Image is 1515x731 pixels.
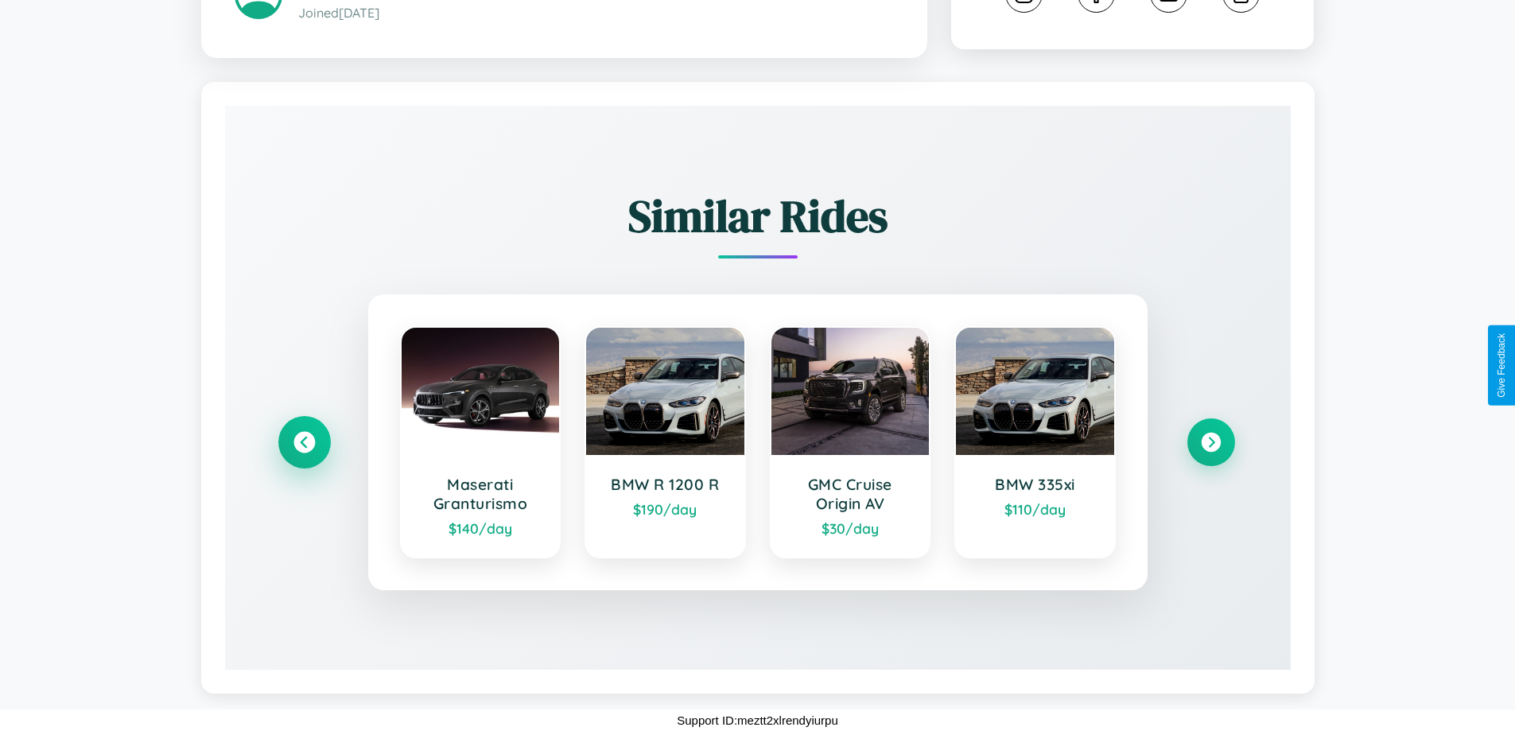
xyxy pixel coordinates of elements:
div: $ 110 /day [972,500,1098,518]
h3: GMC Cruise Origin AV [787,475,914,513]
div: $ 190 /day [602,500,728,518]
div: Give Feedback [1496,333,1507,398]
h3: Maserati Granturismo [418,475,544,513]
a: GMC Cruise Origin AV$30/day [770,326,931,558]
h3: BMW R 1200 R [602,475,728,494]
div: $ 30 /day [787,519,914,537]
h3: BMW 335xi [972,475,1098,494]
p: Joined [DATE] [298,2,894,25]
a: Maserati Granturismo$140/day [400,326,561,558]
div: $ 140 /day [418,519,544,537]
a: BMW R 1200 R$190/day [585,326,746,558]
a: BMW 335xi$110/day [954,326,1116,558]
p: Support ID: meztt2xlrendyiurpu [677,710,838,731]
h2: Similar Rides [281,185,1235,247]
